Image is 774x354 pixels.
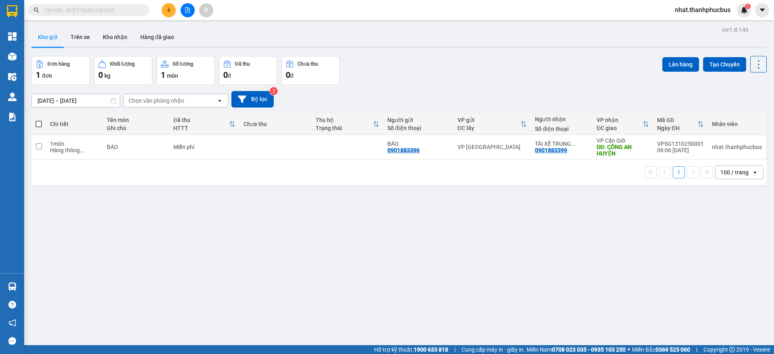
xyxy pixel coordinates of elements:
button: Chưa thu0đ [281,56,340,85]
span: Hỗ trợ kỹ thuật: [374,345,448,354]
img: warehouse-icon [8,282,17,291]
sup: 2 [270,87,278,95]
span: Cung cấp máy in - giấy in: [462,345,524,354]
div: Chi tiết [50,121,98,127]
div: Mã GD [657,117,697,123]
div: 06:06 [DATE] [657,147,704,153]
span: notification [8,319,16,327]
span: 0 [98,70,103,80]
button: Đơn hàng1đơn [31,56,90,85]
div: Hàng thông thường [50,147,98,153]
button: Khối lượng0kg [94,56,152,85]
span: | [696,345,697,354]
div: VP gửi [458,117,521,123]
span: kg [104,72,110,79]
div: Chưa thu [298,61,318,67]
button: Bộ lọc [231,91,274,108]
div: nhat.thanhphucbus [712,144,762,150]
svg: open [216,97,223,104]
div: 1 món [50,141,98,147]
span: 0 [286,70,290,80]
div: HTTT [173,125,229,131]
button: Lên hàng [662,57,699,72]
div: Số lượng [173,61,193,67]
div: BÁO [107,144,166,150]
span: ⚪️ [628,348,630,351]
div: Đã thu [235,61,250,67]
img: icon-new-feature [741,6,748,14]
div: VP [GEOGRAPHIC_DATA] [458,144,527,150]
span: message [8,337,16,345]
div: Số điện thoại [535,126,589,132]
div: Người gửi [387,117,449,123]
img: warehouse-icon [8,52,17,61]
button: Số lượng1món [156,56,215,85]
button: Hàng đã giao [134,27,181,47]
button: Kho nhận [96,27,134,47]
button: Tạo Chuyến [703,57,746,72]
img: logo-vxr [7,5,17,17]
span: plus [166,7,172,13]
div: Chọn văn phòng nhận [129,97,184,105]
div: Người nhận [535,116,589,122]
sup: 1 [745,4,751,9]
span: Miền Bắc [632,345,690,354]
button: 1 [673,166,685,178]
button: Kho gửi [31,27,64,47]
span: Miền Nam [526,345,626,354]
div: DĐ: CÔNG AN HUYỆN [597,144,649,157]
button: caret-down [755,3,769,17]
strong: 0708 023 035 - 0935 103 250 [552,346,626,353]
img: warehouse-icon [8,72,17,81]
div: Đã thu [173,117,229,123]
div: 0901883399 [535,147,567,153]
button: Trên xe [64,27,96,47]
div: Tên món [107,117,166,123]
div: ĐC giao [597,125,643,131]
div: VPSG1310250001 [657,141,704,147]
div: Khối lượng [110,61,135,67]
span: aim [203,7,209,13]
img: warehouse-icon [8,93,17,101]
img: solution-icon [8,113,17,121]
div: Thu hộ [316,117,373,123]
input: Tìm tên, số ĐT hoặc mã đơn [44,6,139,14]
input: Select a date range. [32,94,120,107]
span: caret-down [759,6,766,14]
span: copyright [729,347,735,352]
strong: 0369 525 060 [655,346,690,353]
span: | [454,345,456,354]
div: VP Cần Giờ [597,137,649,144]
div: Đơn hàng [48,61,70,67]
div: Ghi chú [107,125,166,131]
th: Toggle SortBy [312,114,383,135]
div: VP nhận [597,117,643,123]
span: search [33,7,39,13]
svg: open [752,169,758,176]
span: đơn [42,72,52,79]
span: 0 [223,70,228,80]
span: file-add [185,7,190,13]
th: Toggle SortBy [169,114,239,135]
span: 1 [161,70,165,80]
span: 1 [746,4,749,9]
img: dashboard-icon [8,32,17,41]
div: 0901883396 [387,147,420,153]
div: 100 / trang [720,168,749,176]
button: Đã thu0đ [219,56,277,85]
div: Số điện thoại [387,125,449,131]
span: ... [80,147,85,153]
span: nhat.thanhphucbus [668,5,737,15]
button: plus [162,3,176,17]
div: TÀI XẾ TRUNG CHUYỂN [535,141,589,147]
div: Ngày ĐH [657,125,697,131]
div: Nhân viên [712,121,762,127]
span: 1 [36,70,40,80]
div: ĐC lấy [458,125,521,131]
button: aim [199,3,213,17]
th: Toggle SortBy [653,114,708,135]
div: Trạng thái [316,125,373,131]
div: Chưa thu [243,121,307,127]
div: ver 1.8.146 [722,25,749,34]
div: BÁO [387,141,449,147]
